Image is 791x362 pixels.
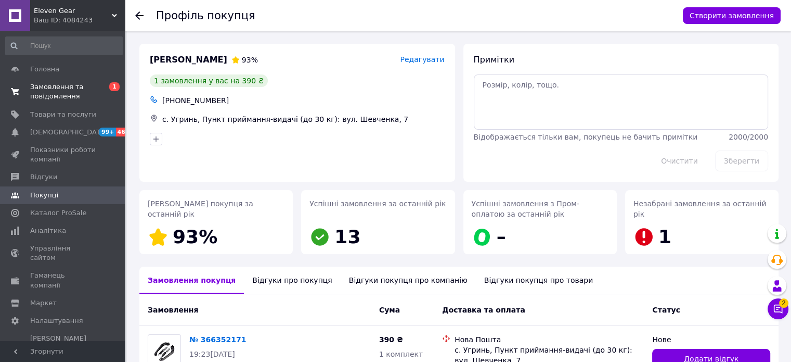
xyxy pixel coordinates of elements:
[30,316,83,326] span: Налаштування
[30,226,66,235] span: Аналітика
[148,199,253,218] span: [PERSON_NAME] покупця за останній рік
[379,306,400,314] span: Cума
[156,9,255,22] h1: Профіль покупця
[160,93,447,108] div: [PHONE_NUMBER]
[148,306,198,314] span: Замовлення
[30,65,59,74] span: Головна
[139,267,244,294] div: Замовлення покупця
[474,133,698,141] span: Відображається тільки вам, покупець не бачить примітки
[5,36,123,55] input: Пошук
[189,335,246,344] a: № 366352171
[116,128,128,136] span: 46
[341,267,476,294] div: Відгуки покупця про компанію
[30,128,107,137] span: [DEMOGRAPHIC_DATA]
[334,226,360,247] span: 13
[400,55,444,64] span: Редагувати
[34,6,112,16] span: Eleven Gear
[768,298,788,319] button: Чат з покупцем2
[99,128,116,136] span: 99+
[160,112,447,127] div: с. Угринь, Пункт приймання-видачі (до 30 кг): вул. Шевченка, 7
[652,306,680,314] span: Статус
[150,54,227,66] span: [PERSON_NAME]
[497,226,506,247] span: –
[150,74,268,87] div: 1 замовлення у вас на 390 ₴
[30,271,96,290] span: Гаманець компанії
[242,56,258,64] span: 93%
[30,244,96,263] span: Управління сайтом
[779,298,788,308] span: 2
[30,298,57,308] span: Маркет
[173,226,217,247] span: 93%
[476,267,601,294] div: Відгуки покупця про товари
[30,172,57,182] span: Відгуки
[379,350,423,358] span: 1 комплект
[309,199,446,208] span: Успішні замовлення за останній рік
[135,10,144,21] div: Повернутися назад
[474,55,514,65] span: Примітки
[379,335,403,344] span: 390 ₴
[652,334,770,345] div: Нове
[189,350,235,358] span: 19:23[DATE]
[658,226,671,247] span: 1
[30,82,96,101] span: Замовлення та повідомлення
[34,16,125,25] div: Ваш ID: 4084243
[244,267,340,294] div: Відгуки про покупця
[442,306,525,314] span: Доставка та оплата
[683,7,781,24] button: Створити замовлення
[472,199,579,218] span: Успішні замовлення з Пром-оплатою за останній рік
[30,145,96,164] span: Показники роботи компанії
[633,199,767,218] span: Незабрані замовлення за останній рік
[455,334,644,345] div: Нова Пошта
[729,133,768,141] span: 2000 / 2000
[30,208,86,218] span: Каталог ProSale
[30,110,96,119] span: Товари та послуги
[109,82,120,91] span: 1
[30,191,58,200] span: Покупці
